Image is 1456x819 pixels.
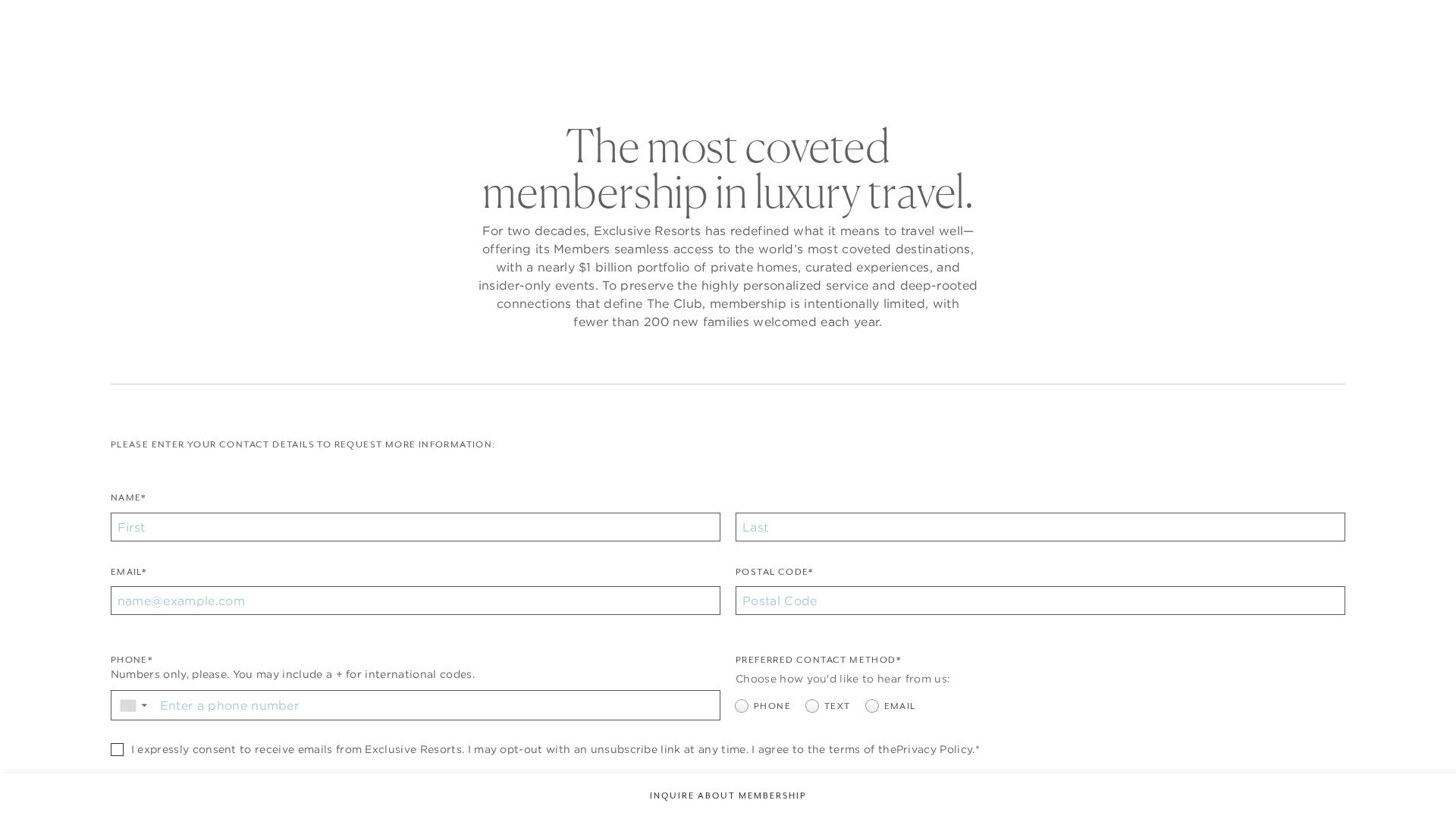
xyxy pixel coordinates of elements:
[736,671,1345,687] div: Choose how you'd like to hear from us:
[111,565,146,587] label: Email*
[736,565,814,587] label: Postal Code*
[1375,18,1395,29] button: Open navigation
[111,513,720,541] input: First
[824,699,851,714] span: Text
[131,743,980,755] span: I expressly consent to receive emails from Exclusive Resorts. I may opt-out with an unsubscribe l...
[111,653,720,667] div: Phone*
[736,586,1345,615] input: Postal Code
[155,691,720,720] input: Enter a phone number
[111,586,720,615] input: name@example.com
[111,491,146,513] label: Name*
[111,667,720,682] div: Numbers only, please. You may include a + for international codes.
[736,653,901,675] legend: Preferred Contact Method*
[754,699,791,714] span: Phone
[896,742,972,756] a: Privacy Policy
[478,221,978,331] p: For two decades, Exclusive Resorts has redefined what it means to travel well—offering its Member...
[478,123,978,214] h2: The most coveted membership in luxury travel.
[736,513,1345,541] input: Last
[140,701,149,710] span: ▼
[884,699,916,714] span: Email
[111,691,155,720] div: Country Code Selector
[111,438,1346,452] p: Please enter your contact details to request more information:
